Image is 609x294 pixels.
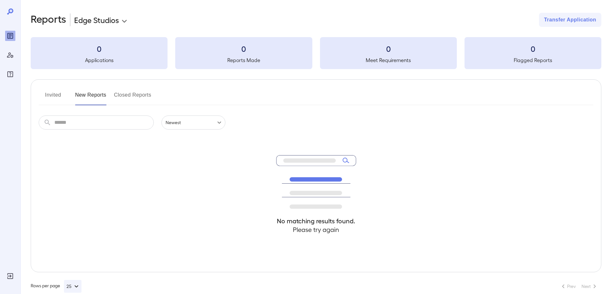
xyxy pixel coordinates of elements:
button: Transfer Application [539,13,601,27]
nav: pagination navigation [557,281,601,291]
p: Edge Studios [74,15,119,25]
button: New Reports [75,90,106,105]
h4: No matching results found. [276,217,356,225]
button: 25 [64,280,82,293]
div: Rows per page [31,280,82,293]
h2: Reports [31,13,66,27]
summary: 0Applications0Reports Made0Meet Requirements0Flagged Reports [31,37,601,69]
h5: Flagged Reports [465,56,601,64]
h4: Please try again [276,225,356,234]
div: Reports [5,31,15,41]
h5: Reports Made [175,56,312,64]
div: Manage Users [5,50,15,60]
h5: Meet Requirements [320,56,457,64]
h3: 0 [175,44,312,54]
h5: Applications [31,56,168,64]
div: FAQ [5,69,15,79]
h3: 0 [320,44,457,54]
h3: 0 [31,44,168,54]
div: Log Out [5,271,15,281]
h3: 0 [465,44,601,54]
div: Newest [161,115,225,130]
button: Invited [39,90,67,105]
button: Closed Reports [114,90,152,105]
